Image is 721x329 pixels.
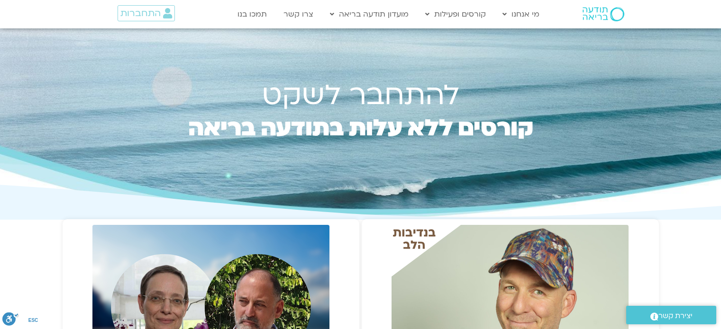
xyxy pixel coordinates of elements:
span: התחברות [120,8,161,18]
a: התחברות [118,5,175,21]
img: תודעה בריאה [583,7,624,21]
h2: קורסים ללא עלות בתודעה בריאה [168,118,553,160]
h1: להתחבר לשקט [168,83,553,108]
span: יצירת קשר [658,310,693,322]
a: מועדון תודעה בריאה [325,5,413,23]
a: קורסים ופעילות [420,5,491,23]
a: מי אנחנו [498,5,544,23]
a: יצירת קשר [626,306,716,324]
a: צרו קשר [279,5,318,23]
a: תמכו בנו [233,5,272,23]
